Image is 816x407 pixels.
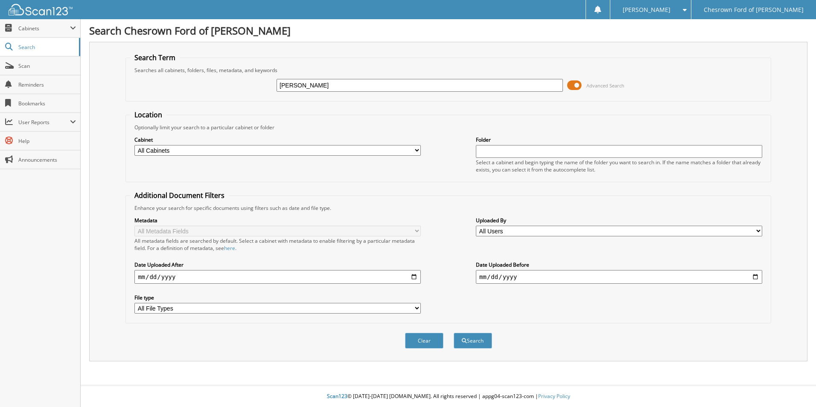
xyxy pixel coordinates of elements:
[18,137,76,145] span: Help
[476,136,762,143] label: Folder
[18,81,76,88] span: Reminders
[327,392,347,400] span: Scan123
[130,110,166,119] legend: Location
[18,156,76,163] span: Announcements
[134,261,421,268] label: Date Uploaded After
[89,23,807,38] h1: Search Chesrown Ford of [PERSON_NAME]
[773,366,816,407] iframe: Chat Widget
[18,119,70,126] span: User Reports
[130,67,766,74] div: Searches all cabinets, folders, files, metadata, and keywords
[134,237,421,252] div: All metadata fields are searched by default. Select a cabinet with metadata to enable filtering b...
[623,7,670,12] span: [PERSON_NAME]
[405,333,443,349] button: Clear
[9,4,73,15] img: scan123-logo-white.svg
[134,270,421,284] input: start
[586,82,624,89] span: Advanced Search
[454,333,492,349] button: Search
[224,244,235,252] a: here
[130,204,766,212] div: Enhance your search for specific documents using filters such as date and file type.
[81,386,816,407] div: © [DATE]-[DATE] [DOMAIN_NAME]. All rights reserved | appg04-scan123-com |
[476,261,762,268] label: Date Uploaded Before
[18,44,75,51] span: Search
[18,62,76,70] span: Scan
[476,217,762,224] label: Uploaded By
[18,25,70,32] span: Cabinets
[538,392,570,400] a: Privacy Policy
[130,191,229,200] legend: Additional Document Filters
[476,270,762,284] input: end
[130,53,180,62] legend: Search Term
[476,159,762,173] div: Select a cabinet and begin typing the name of the folder you want to search in. If the name match...
[130,124,766,131] div: Optionally limit your search to a particular cabinet or folder
[134,294,421,301] label: File type
[704,7,804,12] span: Chesrown Ford of [PERSON_NAME]
[18,100,76,107] span: Bookmarks
[134,136,421,143] label: Cabinet
[134,217,421,224] label: Metadata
